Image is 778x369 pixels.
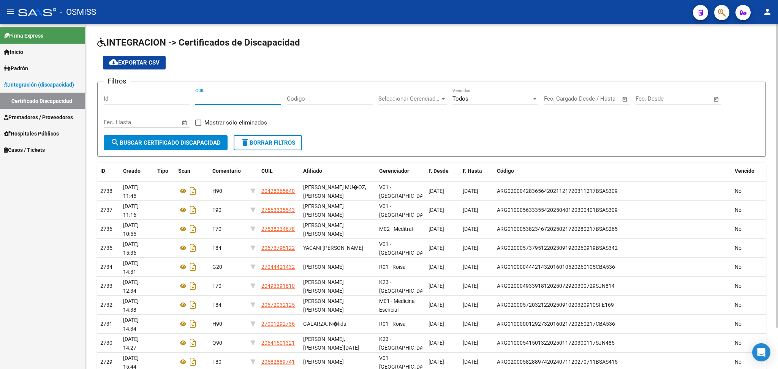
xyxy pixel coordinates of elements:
[123,184,139,199] span: [DATE] 11:45
[497,302,614,308] span: ARG02000572032122025091020320910SFE169
[497,226,618,232] span: ARG01000538234672025021720280217BSAS265
[379,264,406,270] span: R01 - Roisa
[261,245,295,251] span: 20573795122
[120,163,154,179] datatable-header-cell: Creado
[209,163,247,179] datatable-header-cell: Comentario
[378,95,440,102] span: Seleccionar Gerenciador
[261,321,295,327] span: 27001292736
[463,321,478,327] span: [DATE]
[188,185,198,197] i: Descargar documento
[100,168,105,174] span: ID
[240,139,295,146] span: Borrar Filtros
[123,203,139,218] span: [DATE] 11:16
[376,163,425,179] datatable-header-cell: Gerenciador
[123,298,139,313] span: [DATE] 14:38
[100,207,112,213] span: 2737
[100,188,112,194] span: 2738
[100,283,112,289] span: 2733
[429,188,444,194] span: [DATE]
[463,283,478,289] span: [DATE]
[188,318,198,330] i: Descargar documento
[497,359,618,365] span: ARG02000582889742024071120270711BSAS415
[497,321,615,327] span: ARG01000001292732016021720260217CBA536
[258,163,300,179] datatable-header-cell: CUIL
[100,226,112,232] span: 2736
[429,321,444,327] span: [DATE]
[303,298,344,313] span: [PERSON_NAME] [PERSON_NAME]
[429,226,444,232] span: [DATE]
[100,264,112,270] span: 2734
[212,340,222,346] span: Q90
[544,95,575,102] input: Fecha inicio
[497,245,618,251] span: ARG02000573795122023091920260919BSAS342
[425,163,460,179] datatable-header-cell: F. Desde
[735,188,742,194] span: No
[175,163,209,179] datatable-header-cell: Scan
[204,118,267,127] span: Mostrar sólo eliminados
[303,184,366,199] span: [PERSON_NAME] MU�OZ, [PERSON_NAME]
[4,64,28,73] span: Padrón
[261,340,295,346] span: 20541501321
[100,359,112,365] span: 2729
[188,261,198,273] i: Descargar documento
[735,321,742,327] span: No
[379,321,406,327] span: R01 - Roisa
[303,279,344,294] span: [PERSON_NAME] [PERSON_NAME]
[212,264,222,270] span: G20
[497,264,615,270] span: ARG01000044421432016010520260105CBA536
[429,302,444,308] span: [DATE]
[212,168,241,174] span: Comentario
[109,58,118,67] mat-icon: cloud_download
[123,279,139,294] span: [DATE] 12:34
[429,264,444,270] span: [DATE]
[212,321,222,327] span: H90
[97,37,300,48] span: INTEGRACION -> Certificados de Discapacidad
[379,226,414,232] span: M02 - Meditrat
[300,163,376,179] datatable-header-cell: Afiliado
[104,76,130,87] h3: Filtros
[188,299,198,311] i: Descargar documento
[100,321,112,327] span: 2731
[103,56,166,69] button: Exportar CSV
[429,283,444,289] span: [DATE]
[463,188,478,194] span: [DATE]
[735,226,742,232] span: No
[429,359,444,365] span: [DATE]
[141,119,178,126] input: Fecha fin
[4,113,73,121] span: Prestadores / Proveedores
[735,168,754,174] span: Vencido
[261,188,295,194] span: 20428365640
[497,340,615,346] span: ARG01000541501322025011720300117SJN485
[188,280,198,292] i: Descargar documento
[100,340,112,346] span: 2730
[429,207,444,213] span: [DATE]
[104,119,134,126] input: Fecha inicio
[303,168,322,174] span: Afiliado
[463,226,478,232] span: [DATE]
[157,168,168,174] span: Tipo
[463,264,478,270] span: [DATE]
[463,207,478,213] span: [DATE]
[463,302,478,308] span: [DATE]
[712,95,721,104] button: Open calendar
[732,163,766,179] datatable-header-cell: Vencido
[735,359,742,365] span: No
[261,207,295,213] span: 27563335543
[303,222,344,237] span: [PERSON_NAME] [PERSON_NAME]
[188,223,198,235] i: Descargar documento
[123,317,139,332] span: [DATE] 14:34
[123,260,139,275] span: [DATE] 14:31
[212,359,221,365] span: F80
[100,245,112,251] span: 2735
[673,95,710,102] input: Fecha fin
[97,163,120,179] datatable-header-cell: ID
[261,283,295,289] span: 20493391810
[429,245,444,251] span: [DATE]
[379,298,415,313] span: M01 - Medicina Esencial
[735,245,742,251] span: No
[104,135,228,150] button: Buscar Certificado Discapacidad
[636,95,666,102] input: Fecha inicio
[212,245,221,251] span: F84
[261,226,295,232] span: 27538234678
[111,138,120,147] mat-icon: search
